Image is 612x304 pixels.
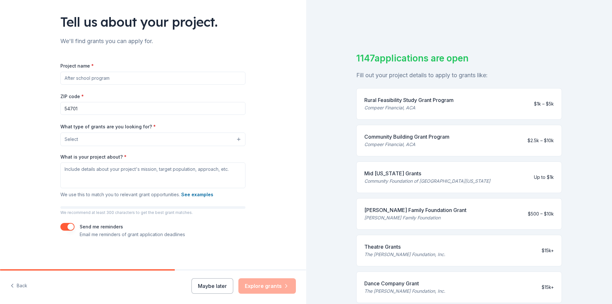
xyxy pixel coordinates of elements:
button: See examples [181,191,213,198]
div: Mid [US_STATE] Grants [364,170,490,177]
p: We recommend at least 300 characters to get the best grant matches. [60,210,245,215]
button: Back [10,279,27,293]
div: The [PERSON_NAME] Foundation, Inc. [364,287,445,295]
label: ZIP code [60,93,84,100]
div: [PERSON_NAME] Family Foundation Grant [364,206,466,214]
div: 1147 applications are open [356,51,562,65]
div: $1k – $5k [534,100,554,108]
div: $500 – $10k [528,210,554,218]
div: Community Building Grant Program [364,133,449,141]
label: What is your project about? [60,154,127,160]
div: $15k+ [542,283,554,291]
div: Fill out your project details to apply to grants like: [356,70,562,80]
span: We use this to match you to relevant grant opportunities. [60,192,213,197]
label: What type of grants are you looking for? [60,124,156,130]
div: Tell us about your project. [60,13,245,31]
div: Compeer Financial, ACA [364,104,454,112]
p: Email me reminders of grant application deadlines [80,231,185,238]
button: Maybe later [191,278,233,294]
div: $2.5k – $10k [528,137,554,144]
div: We'll find grants you can apply for. [60,36,245,46]
div: Dance Company Grant [364,280,445,287]
button: Select [60,133,245,146]
div: Compeer Financial, ACA [364,141,449,148]
span: Select [65,135,78,143]
label: Send me reminders [80,224,123,229]
div: Up to $1k [534,173,554,181]
div: The [PERSON_NAME] Foundation, Inc. [364,251,445,258]
div: [PERSON_NAME] Family Foundation [364,214,466,222]
div: $15k+ [542,247,554,254]
input: 12345 (U.S. only) [60,102,245,115]
label: Project name [60,63,94,69]
div: Rural Feasibility Study Grant Program [364,96,454,104]
input: After school program [60,72,245,85]
div: Community Foundation of [GEOGRAPHIC_DATA][US_STATE] [364,177,490,185]
div: Theatre Grants [364,243,445,251]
